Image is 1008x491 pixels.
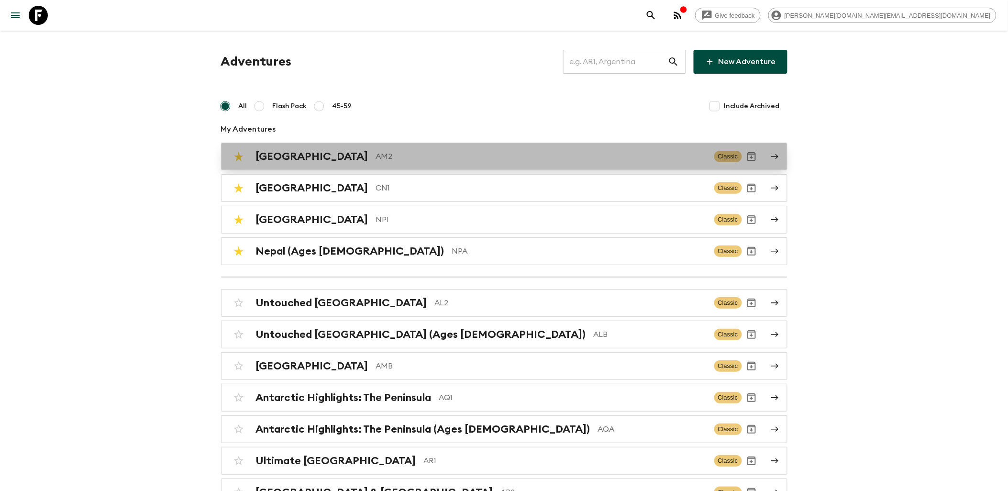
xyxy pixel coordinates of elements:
span: Classic [714,151,742,162]
h2: [GEOGRAPHIC_DATA] [256,150,368,163]
a: [GEOGRAPHIC_DATA]NP1ClassicArchive [221,206,787,234]
span: Classic [714,329,742,340]
button: search adventures [642,6,661,25]
a: [GEOGRAPHIC_DATA]AM2ClassicArchive [221,143,787,170]
p: AM2 [376,151,707,162]
h2: Antarctic Highlights: The Peninsula (Ages [DEMOGRAPHIC_DATA]) [256,423,590,435]
span: Classic [714,424,742,435]
span: All [239,101,247,111]
p: AQA [598,424,707,435]
span: Classic [714,455,742,467]
p: NP1 [376,214,707,225]
button: Archive [742,293,761,312]
a: Ultimate [GEOGRAPHIC_DATA]AR1ClassicArchive [221,447,787,475]
a: Untouched [GEOGRAPHIC_DATA]AL2ClassicArchive [221,289,787,317]
span: Classic [714,245,742,257]
input: e.g. AR1, Argentina [563,48,668,75]
h2: Antarctic Highlights: The Peninsula [256,391,432,404]
span: Flash Pack [273,101,307,111]
span: Classic [714,392,742,403]
a: Give feedback [695,8,761,23]
span: Classic [714,182,742,194]
h2: [GEOGRAPHIC_DATA] [256,182,368,194]
a: Nepal (Ages [DEMOGRAPHIC_DATA])NPAClassicArchive [221,237,787,265]
span: Give feedback [710,12,760,19]
p: AR1 [424,455,707,467]
h2: [GEOGRAPHIC_DATA] [256,213,368,226]
p: AQ1 [439,392,707,403]
button: Archive [742,420,761,439]
a: New Adventure [694,50,787,74]
span: Include Archived [724,101,780,111]
p: CN1 [376,182,707,194]
h2: Untouched [GEOGRAPHIC_DATA] [256,297,427,309]
a: Antarctic Highlights: The Peninsula (Ages [DEMOGRAPHIC_DATA])AQAClassicArchive [221,415,787,443]
h2: [GEOGRAPHIC_DATA] [256,360,368,372]
button: Archive [742,147,761,166]
p: My Adventures [221,123,787,135]
button: Archive [742,242,761,261]
button: menu [6,6,25,25]
h2: Nepal (Ages [DEMOGRAPHIC_DATA]) [256,245,444,257]
span: Classic [714,297,742,309]
button: Archive [742,179,761,198]
h2: Untouched [GEOGRAPHIC_DATA] (Ages [DEMOGRAPHIC_DATA]) [256,328,586,341]
span: 45-59 [332,101,352,111]
button: Archive [742,388,761,407]
p: NPA [452,245,707,257]
a: Antarctic Highlights: The PeninsulaAQ1ClassicArchive [221,384,787,412]
h1: Adventures [221,52,292,71]
a: [GEOGRAPHIC_DATA]AMBClassicArchive [221,352,787,380]
div: [PERSON_NAME][DOMAIN_NAME][EMAIL_ADDRESS][DOMAIN_NAME] [768,8,997,23]
button: Archive [742,357,761,376]
span: [PERSON_NAME][DOMAIN_NAME][EMAIL_ADDRESS][DOMAIN_NAME] [779,12,996,19]
p: AMB [376,360,707,372]
button: Archive [742,325,761,344]
button: Archive [742,451,761,470]
span: Classic [714,214,742,225]
a: Untouched [GEOGRAPHIC_DATA] (Ages [DEMOGRAPHIC_DATA])ALBClassicArchive [221,321,787,348]
span: Classic [714,360,742,372]
p: AL2 [435,297,707,309]
h2: Ultimate [GEOGRAPHIC_DATA] [256,455,416,467]
a: [GEOGRAPHIC_DATA]CN1ClassicArchive [221,174,787,202]
button: Archive [742,210,761,229]
p: ALB [594,329,707,340]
